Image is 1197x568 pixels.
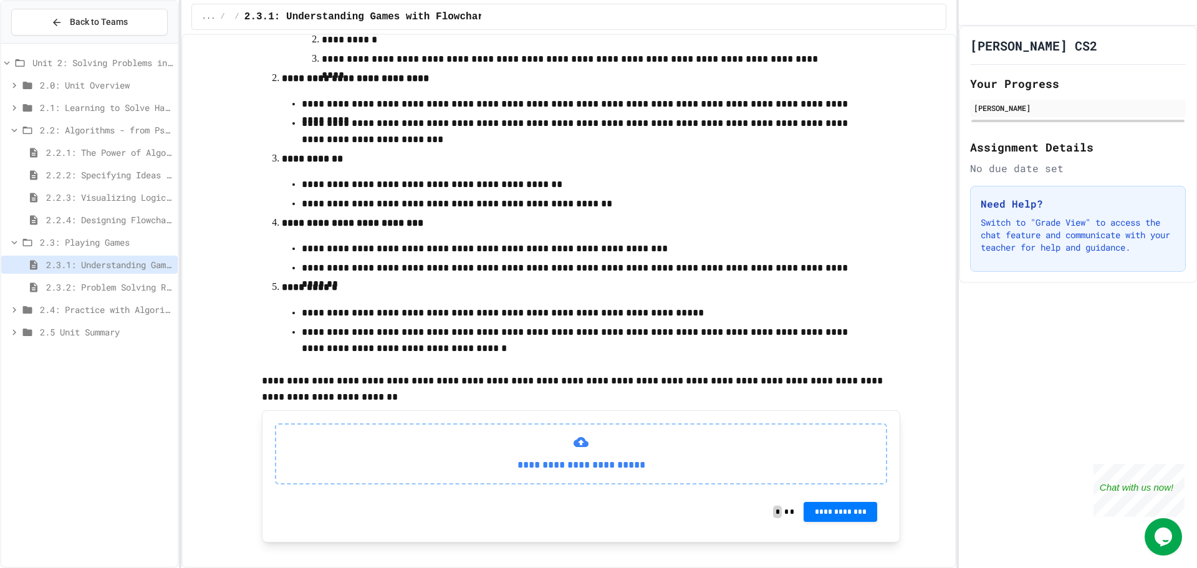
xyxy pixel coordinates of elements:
h2: Assignment Details [970,138,1186,156]
div: No due date set [970,161,1186,176]
span: 2.2.2: Specifying Ideas with Pseudocode [46,168,173,181]
span: 2.2.3: Visualizing Logic with Flowcharts [46,191,173,204]
h1: [PERSON_NAME] CS2 [970,37,1097,54]
iframe: chat widget [1094,464,1185,517]
p: Switch to "Grade View" to access the chat feature and communicate with your teacher for help and ... [981,216,1175,254]
span: 2.0: Unit Overview [40,79,173,92]
span: / [235,12,239,22]
span: 2.3: Playing Games [40,236,173,249]
span: Unit 2: Solving Problems in Computer Science [32,56,173,69]
span: ... [202,12,216,22]
span: 2.2.4: Designing Flowcharts [46,213,173,226]
span: 2.5 Unit Summary [40,325,173,339]
span: Back to Teams [70,16,128,29]
h2: Your Progress [970,75,1186,92]
span: 2.2.1: The Power of Algorithms [46,146,173,159]
h3: Need Help? [981,196,1175,211]
button: Back to Teams [11,9,168,36]
iframe: chat widget [1145,518,1185,556]
span: 2.1: Learning to Solve Hard Problems [40,101,173,114]
span: / [220,12,224,22]
span: 2.3.1: Understanding Games with Flowcharts [46,258,173,271]
span: 2.2: Algorithms - from Pseudocode to Flowcharts [40,123,173,137]
span: 2.3.2: Problem Solving Reflection [46,281,173,294]
span: 2.4: Practice with Algorithms [40,303,173,316]
span: 2.3.1: Understanding Games with Flowcharts [244,9,496,24]
div: [PERSON_NAME] [974,102,1182,113]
